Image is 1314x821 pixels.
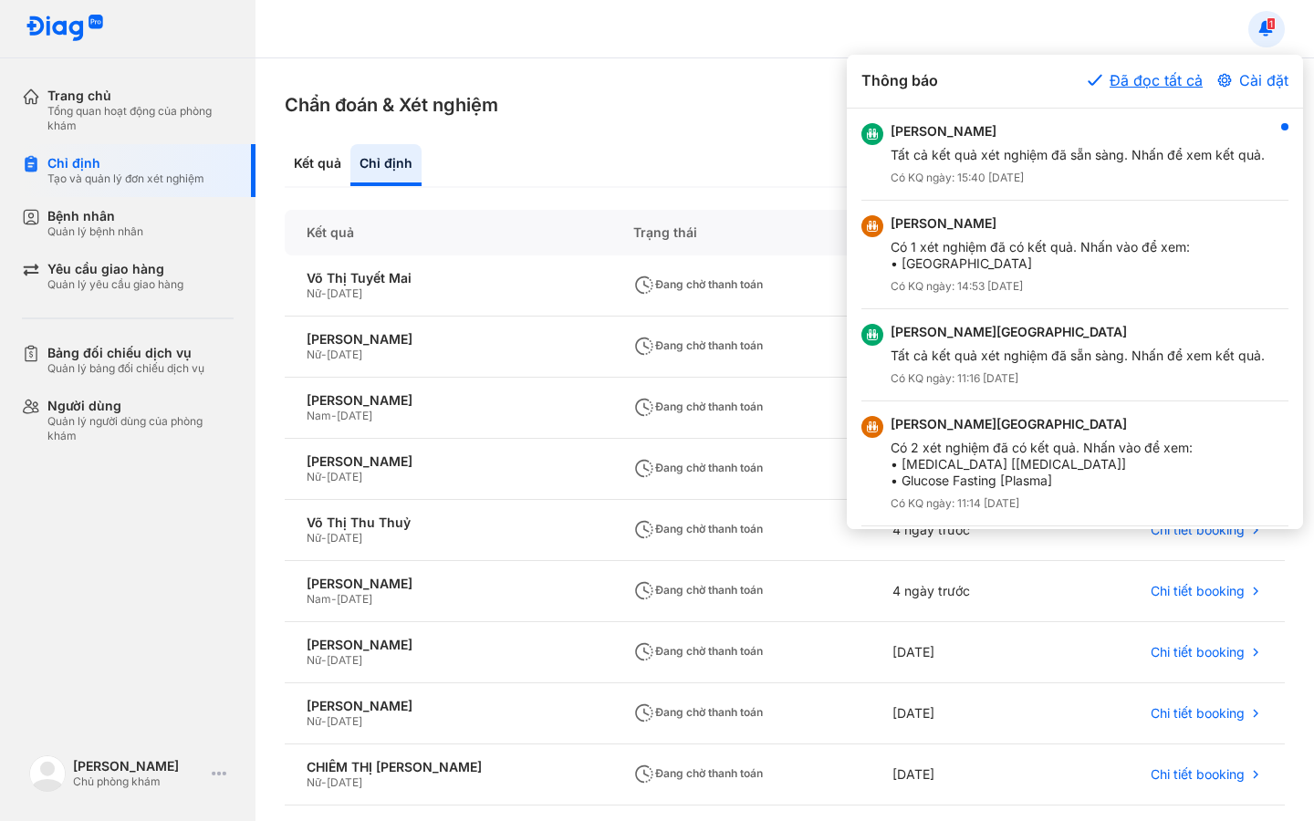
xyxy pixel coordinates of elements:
[1088,69,1203,91] button: Đã đọc tất cả
[47,224,143,239] div: Quản lý bệnh nhân
[891,371,1265,386] div: Có KQ ngày: 11:16 [DATE]
[47,345,204,361] div: Bảng đối chiếu dịch vụ
[47,361,204,376] div: Quản lý bảng đối chiếu dịch vụ
[847,201,1303,309] button: [PERSON_NAME]Có 1 xét nghiệm đã có kết quả. Nhấn vào để xem:• [GEOGRAPHIC_DATA]Có KQ ngày: 14:53 ...
[1217,69,1288,91] button: Cài đặt
[847,526,1303,651] button: [PERSON_NAME][GEOGRAPHIC_DATA]Có 2 xét nghiệm đã có kết quả. Nhấn vào để xem:• [MEDICAL_DATA] [[M...
[891,147,1265,163] div: Tất cả kết quả xét nghiệm đã sẵn sàng. Nhấn để xem kết quả.
[47,171,204,186] div: Tạo và quản lý đơn xét nghiệm
[891,171,1265,185] div: Có KQ ngày: 15:40 [DATE]
[847,401,1303,526] button: [PERSON_NAME][GEOGRAPHIC_DATA]Có 2 xét nghiệm đã có kết quả. Nhấn vào để xem:• [MEDICAL_DATA] [[M...
[891,123,1265,140] div: [PERSON_NAME]
[847,309,1303,401] button: [PERSON_NAME][GEOGRAPHIC_DATA]Tất cả kết quả xét nghiệm đã sẵn sàng. Nhấn để xem kết quả.Có KQ ng...
[891,348,1265,364] div: Tất cả kết quả xét nghiệm đã sẵn sàng. Nhấn để xem kết quả.
[47,277,183,292] div: Quản lý yêu cầu giao hàng
[891,440,1193,489] div: Có 2 xét nghiệm đã có kết quả. Nhấn vào để xem: • [MEDICAL_DATA] [[MEDICAL_DATA]] • Glucose Fasti...
[891,496,1193,511] div: Có KQ ngày: 11:14 [DATE]
[47,414,234,443] div: Quản lý người dùng của phòng khám
[29,755,66,792] img: logo
[861,69,938,93] span: Thông báo
[891,215,1190,232] div: [PERSON_NAME]
[47,398,234,414] div: Người dùng
[47,261,183,277] div: Yêu cầu giao hàng
[73,774,204,789] div: Chủ phòng khám
[891,416,1193,432] div: [PERSON_NAME][GEOGRAPHIC_DATA]
[47,88,234,104] div: Trang chủ
[891,239,1190,272] div: Có 1 xét nghiệm đã có kết quả. Nhấn vào để xem: • [GEOGRAPHIC_DATA]
[47,208,143,224] div: Bệnh nhân
[847,109,1303,201] button: [PERSON_NAME]Tất cả kết quả xét nghiệm đã sẵn sàng. Nhấn để xem kết quả.Có KQ ngày: 15:40 [DATE]
[73,758,204,774] div: [PERSON_NAME]
[47,155,204,171] div: Chỉ định
[891,324,1265,340] div: [PERSON_NAME][GEOGRAPHIC_DATA]
[891,279,1190,294] div: Có KQ ngày: 14:53 [DATE]
[26,15,104,43] img: logo
[47,104,234,133] div: Tổng quan hoạt động của phòng khám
